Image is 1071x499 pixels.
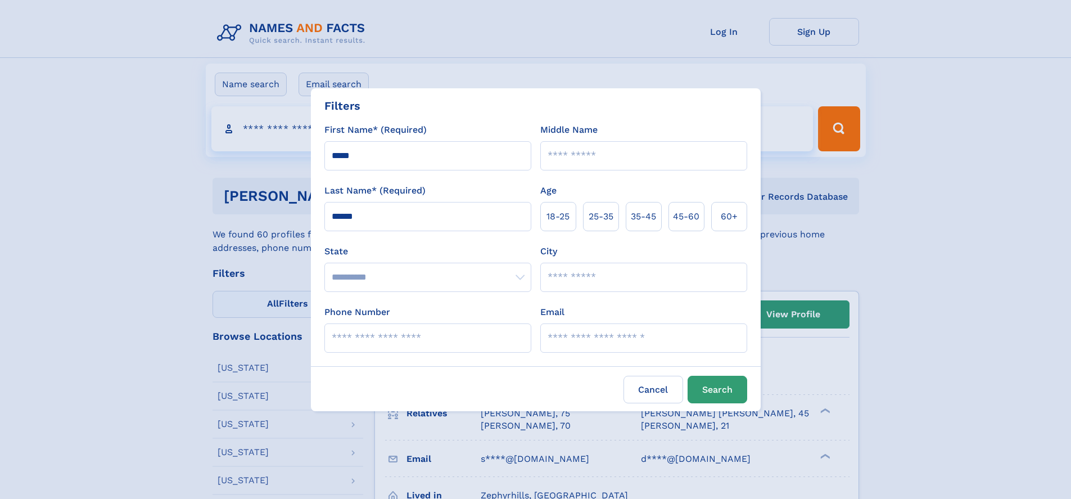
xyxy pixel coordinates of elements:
label: Cancel [623,376,683,403]
label: Email [540,305,564,319]
span: 60+ [721,210,738,223]
label: First Name* (Required) [324,123,427,137]
span: 45‑60 [673,210,699,223]
button: Search [688,376,747,403]
label: State [324,245,531,258]
label: Middle Name [540,123,598,137]
label: Age [540,184,557,197]
span: 25‑35 [589,210,613,223]
label: Last Name* (Required) [324,184,426,197]
div: Filters [324,97,360,114]
span: 35‑45 [631,210,656,223]
label: Phone Number [324,305,390,319]
label: City [540,245,557,258]
span: 18‑25 [546,210,570,223]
